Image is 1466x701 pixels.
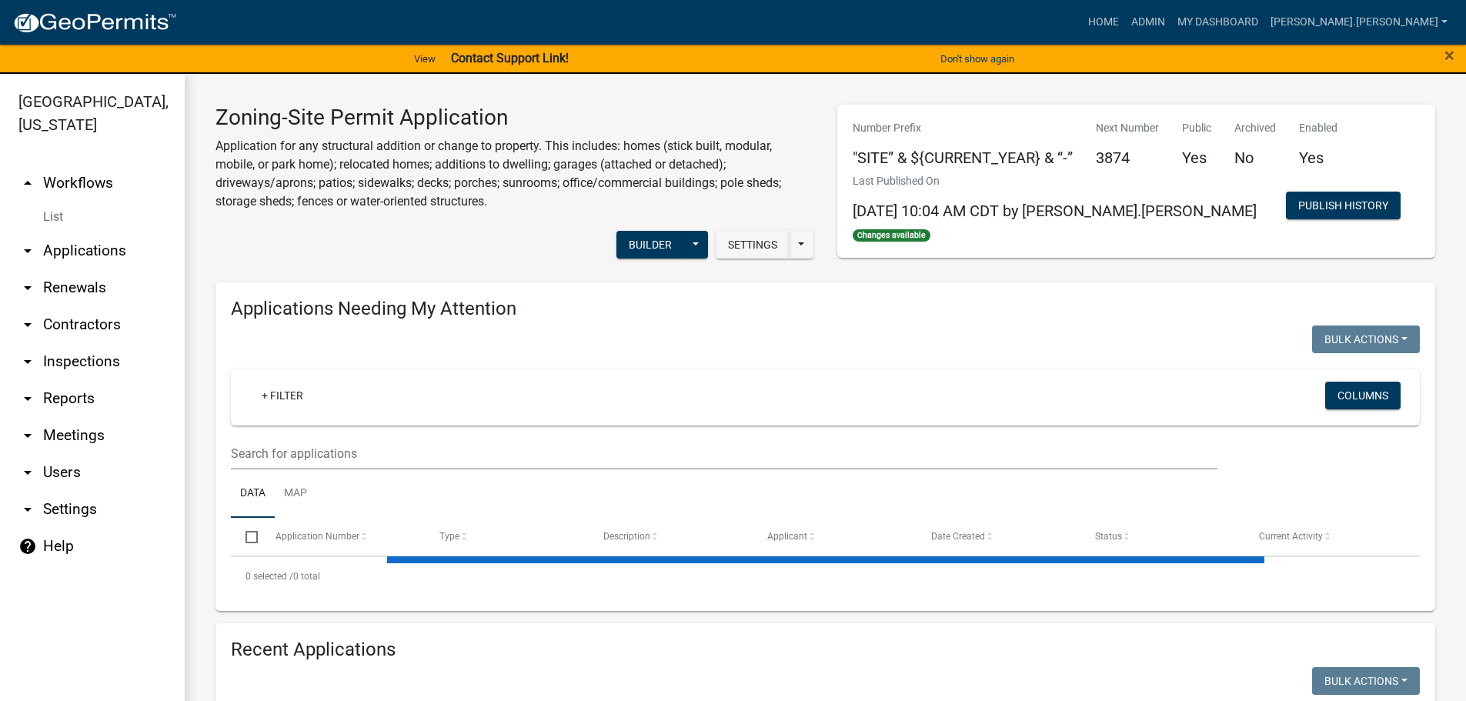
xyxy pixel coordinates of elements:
[1096,149,1159,167] h5: 3874
[934,46,1020,72] button: Don't show again
[1444,45,1454,66] span: ×
[853,229,931,242] span: Changes available
[275,469,316,519] a: Map
[451,51,569,65] strong: Contact Support Link!
[1325,382,1401,409] button: Columns
[249,382,316,409] a: + Filter
[1182,120,1211,136] p: Public
[245,571,293,582] span: 0 selected /
[260,518,424,555] datatable-header-cell: Application Number
[1244,518,1408,555] datatable-header-cell: Current Activity
[1182,149,1211,167] h5: Yes
[1264,8,1454,37] a: [PERSON_NAME].[PERSON_NAME]
[18,500,37,519] i: arrow_drop_down
[1286,192,1401,219] button: Publish History
[1286,200,1401,212] wm-modal-confirm: Workflow Publish History
[1080,518,1244,555] datatable-header-cell: Status
[276,531,359,542] span: Application Number
[603,531,650,542] span: Description
[231,469,275,519] a: Data
[1444,46,1454,65] button: Close
[18,389,37,408] i: arrow_drop_down
[439,531,459,542] span: Type
[753,518,917,555] datatable-header-cell: Applicant
[18,315,37,334] i: arrow_drop_down
[1082,8,1125,37] a: Home
[231,438,1217,469] input: Search for applications
[424,518,588,555] datatable-header-cell: Type
[853,149,1073,167] h5: "SITE” & ${CURRENT_YEAR} & “-”
[231,557,1420,596] div: 0 total
[1259,531,1323,542] span: Current Activity
[616,231,684,259] button: Builder
[917,518,1080,555] datatable-header-cell: Date Created
[1096,120,1159,136] p: Next Number
[853,120,1073,136] p: Number Prefix
[1299,149,1337,167] h5: Yes
[18,537,37,556] i: help
[1299,120,1337,136] p: Enabled
[18,426,37,445] i: arrow_drop_down
[716,231,790,259] button: Settings
[1095,531,1122,542] span: Status
[1234,120,1276,136] p: Archived
[1312,667,1420,695] button: Bulk Actions
[589,518,753,555] datatable-header-cell: Description
[408,46,442,72] a: View
[215,137,814,211] p: Application for any structural addition or change to property. This includes: homes (stick built,...
[215,105,814,131] h3: Zoning-Site Permit Application
[18,279,37,297] i: arrow_drop_down
[1171,8,1264,37] a: My Dashboard
[18,463,37,482] i: arrow_drop_down
[853,173,1257,189] p: Last Published On
[231,518,260,555] datatable-header-cell: Select
[18,242,37,260] i: arrow_drop_down
[18,352,37,371] i: arrow_drop_down
[18,174,37,192] i: arrow_drop_up
[853,202,1257,220] span: [DATE] 10:04 AM CDT by [PERSON_NAME].[PERSON_NAME]
[1125,8,1171,37] a: Admin
[1234,149,1276,167] h5: No
[1312,325,1420,353] button: Bulk Actions
[231,298,1420,320] h4: Applications Needing My Attention
[231,639,1420,661] h4: Recent Applications
[931,531,985,542] span: Date Created
[767,531,807,542] span: Applicant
